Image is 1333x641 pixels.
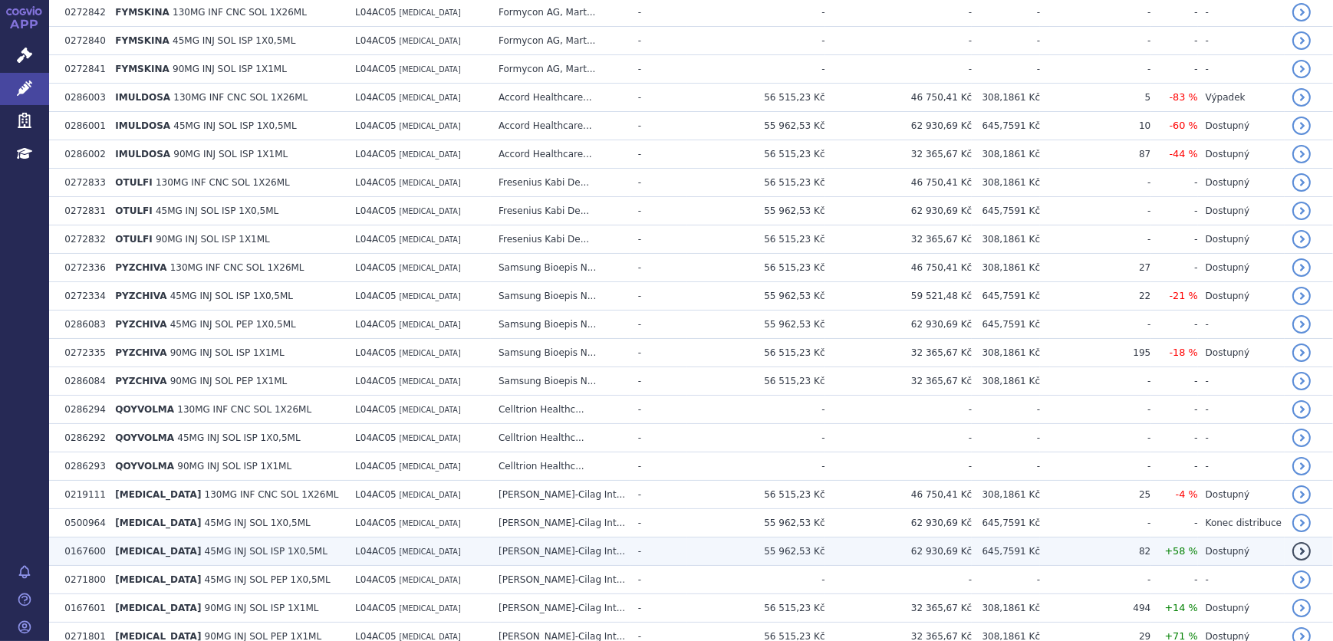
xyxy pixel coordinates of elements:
[1150,452,1197,481] td: -
[491,169,630,197] td: Fresenius Kabi De...
[687,452,825,481] td: -
[687,339,825,367] td: 56 515,23 Kč
[115,319,166,330] span: PYZCHIVA
[115,574,201,585] span: [MEDICAL_DATA]
[1150,225,1197,254] td: -
[972,112,1040,140] td: 645,7591 Kč
[170,262,304,273] span: 130MG INF CNC SOL 1X26ML
[115,432,174,443] span: QOYVOLMA
[173,35,295,46] span: 45MG INJ SOL ISP 1X0,5ML
[400,150,461,159] span: [MEDICAL_DATA]
[825,112,973,140] td: 62 930,69 Kč
[1198,566,1285,594] td: -
[57,367,107,396] td: 0286084
[1198,112,1285,140] td: Dostupný
[115,404,174,415] span: QOYVOLMA
[825,481,973,509] td: 46 750,41 Kč
[630,339,687,367] td: -
[115,92,170,103] span: IMULDOSA
[491,112,630,140] td: Accord Healthcare...
[57,481,107,509] td: 0219111
[1040,225,1150,254] td: -
[115,518,201,528] span: [MEDICAL_DATA]
[57,254,107,282] td: 0272336
[1150,311,1197,339] td: -
[1292,145,1311,163] a: detail
[1040,140,1150,169] td: 87
[115,291,166,301] span: PYZCHIVA
[173,64,287,74] span: 90MG INJ SOL ISP 1X1ML
[400,576,461,584] span: [MEDICAL_DATA]
[1292,202,1311,220] a: detail
[491,537,630,566] td: [PERSON_NAME]-Cilag Int...
[1040,197,1150,225] td: -
[1170,347,1198,358] span: -18 %
[355,461,397,472] span: L04AC05
[170,319,296,330] span: 45MG INJ SOL PEP 1X0,5ML
[1170,120,1198,131] span: -60 %
[355,376,397,386] span: L04AC05
[630,282,687,311] td: -
[1150,197,1197,225] td: -
[173,149,288,159] span: 90MG INJ SOL ISP 1X1ML
[630,452,687,481] td: -
[491,339,630,367] td: Samsung Bioepis N...
[491,55,630,84] td: Formycon AG, Mart...
[400,491,461,499] span: [MEDICAL_DATA]
[1198,396,1285,424] td: -
[825,396,973,424] td: -
[1150,396,1197,424] td: -
[630,537,687,566] td: -
[972,140,1040,169] td: 308,1861 Kč
[115,546,201,557] span: [MEDICAL_DATA]
[687,566,825,594] td: -
[355,7,397,18] span: L04AC05
[630,84,687,112] td: -
[972,424,1040,452] td: -
[115,7,170,18] span: FYMSKINA
[400,406,461,414] span: [MEDICAL_DATA]
[115,177,152,188] span: OTULFI
[400,264,461,272] span: [MEDICAL_DATA]
[1292,514,1311,532] a: detail
[491,84,630,112] td: Accord Healthcare...
[825,254,973,282] td: 46 750,41 Kč
[491,367,630,396] td: Samsung Bioepis N...
[687,140,825,169] td: 56 515,23 Kč
[630,594,687,623] td: -
[1292,173,1311,192] a: detail
[972,367,1040,396] td: 308,1861 Kč
[825,197,973,225] td: 62 930,69 Kč
[173,120,296,131] span: 45MG INJ SOL ISP 1X0,5ML
[972,566,1040,594] td: -
[1040,112,1150,140] td: 10
[972,537,1040,566] td: 645,7591 Kč
[491,452,630,481] td: Celltrion Healthc...
[355,234,397,245] span: L04AC05
[1150,509,1197,537] td: -
[115,64,170,74] span: FYMSKINA
[1292,400,1311,419] a: detail
[1150,254,1197,282] td: -
[355,291,397,301] span: L04AC05
[115,205,152,216] span: OTULFI
[825,452,973,481] td: -
[1292,542,1311,560] a: detail
[355,432,397,443] span: L04AC05
[1292,372,1311,390] a: detail
[170,347,285,358] span: 90MG INJ SOL ISP 1X1ML
[1292,88,1311,107] a: detail
[491,424,630,452] td: Celltrion Healthc...
[1292,287,1311,305] a: detail
[825,55,973,84] td: -
[972,169,1040,197] td: 308,1861 Kč
[355,35,397,46] span: L04AC05
[687,225,825,254] td: 56 515,23 Kč
[630,367,687,396] td: -
[1292,258,1311,277] a: detail
[687,481,825,509] td: 56 515,23 Kč
[1292,344,1311,362] a: detail
[972,452,1040,481] td: -
[400,179,461,187] span: [MEDICAL_DATA]
[115,234,152,245] span: OTULFI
